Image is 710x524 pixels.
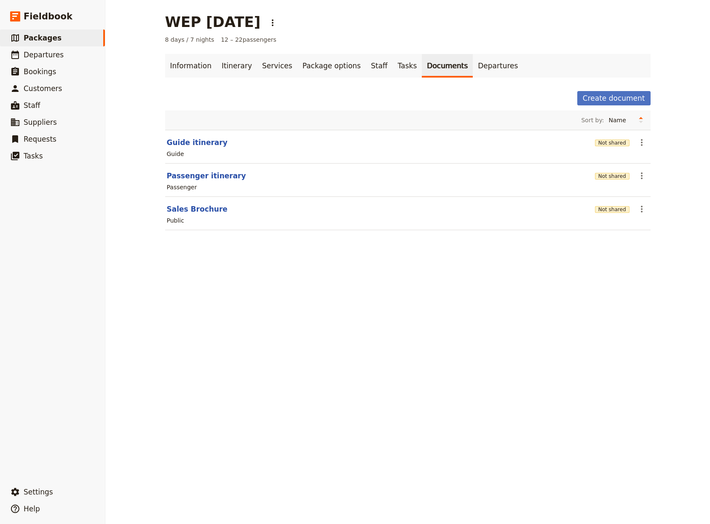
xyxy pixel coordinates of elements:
[595,173,630,180] button: Not shared
[24,10,72,23] span: Fieldbook
[167,150,184,158] div: Guide
[24,101,40,110] span: Staff
[24,505,40,513] span: Help
[167,216,184,225] div: Public
[24,152,43,160] span: Tasks
[24,34,62,42] span: Packages
[581,116,604,124] span: Sort by:
[24,67,56,76] span: Bookings
[635,114,647,126] button: Change sort direction
[265,16,280,30] button: Actions
[595,206,630,213] button: Not shared
[24,118,57,126] span: Suppliers
[167,171,246,181] button: Passenger itinerary
[595,140,630,146] button: Not shared
[605,114,635,126] select: Sort by:
[393,54,422,78] a: Tasks
[24,51,64,59] span: Departures
[165,54,217,78] a: Information
[366,54,393,78] a: Staff
[217,54,257,78] a: Itinerary
[167,183,197,191] div: Passenger
[577,91,651,105] button: Create document
[635,202,649,216] button: Actions
[221,35,276,44] span: 12 – 22 passengers
[167,204,228,214] button: Sales Brochure
[167,137,228,148] button: Guide itinerary
[257,54,297,78] a: Services
[635,135,649,150] button: Actions
[165,13,261,30] h1: WEP [DATE]
[165,35,214,44] span: 8 days / 7 nights
[635,169,649,183] button: Actions
[24,488,53,496] span: Settings
[24,84,62,93] span: Customers
[24,135,56,143] span: Requests
[297,54,366,78] a: Package options
[422,54,473,78] a: Documents
[473,54,523,78] a: Departures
